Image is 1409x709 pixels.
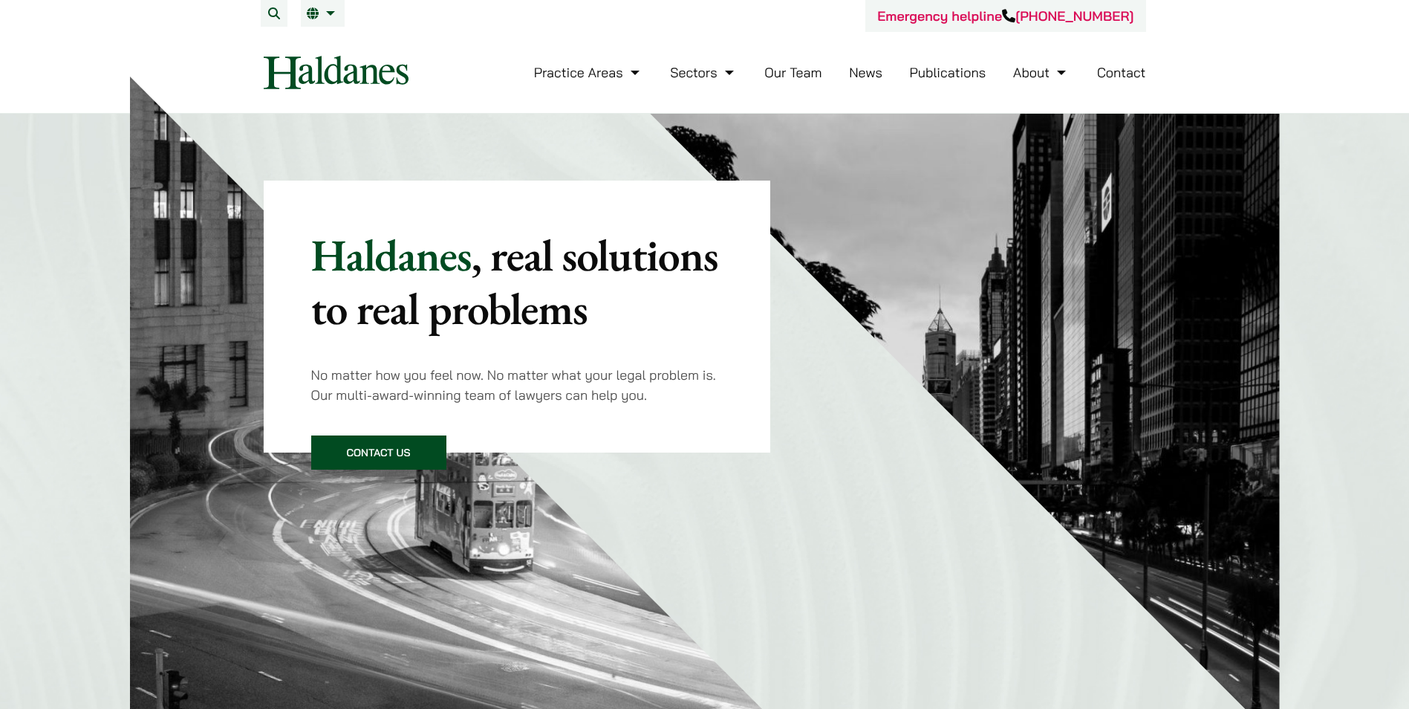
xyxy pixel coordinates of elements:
[764,64,821,81] a: Our Team
[1097,64,1146,81] a: Contact
[849,64,882,81] a: News
[877,7,1133,25] a: Emergency helpline[PHONE_NUMBER]
[670,64,737,81] a: Sectors
[307,7,339,19] a: EN
[311,436,446,470] a: Contact Us
[534,64,643,81] a: Practice Areas
[311,365,723,405] p: No matter how you feel now. No matter what your legal problem is. Our multi-award-winning team of...
[311,226,718,337] mark: , real solutions to real problems
[1013,64,1070,81] a: About
[910,64,986,81] a: Publications
[264,56,409,89] img: Logo of Haldanes
[311,228,723,335] p: Haldanes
